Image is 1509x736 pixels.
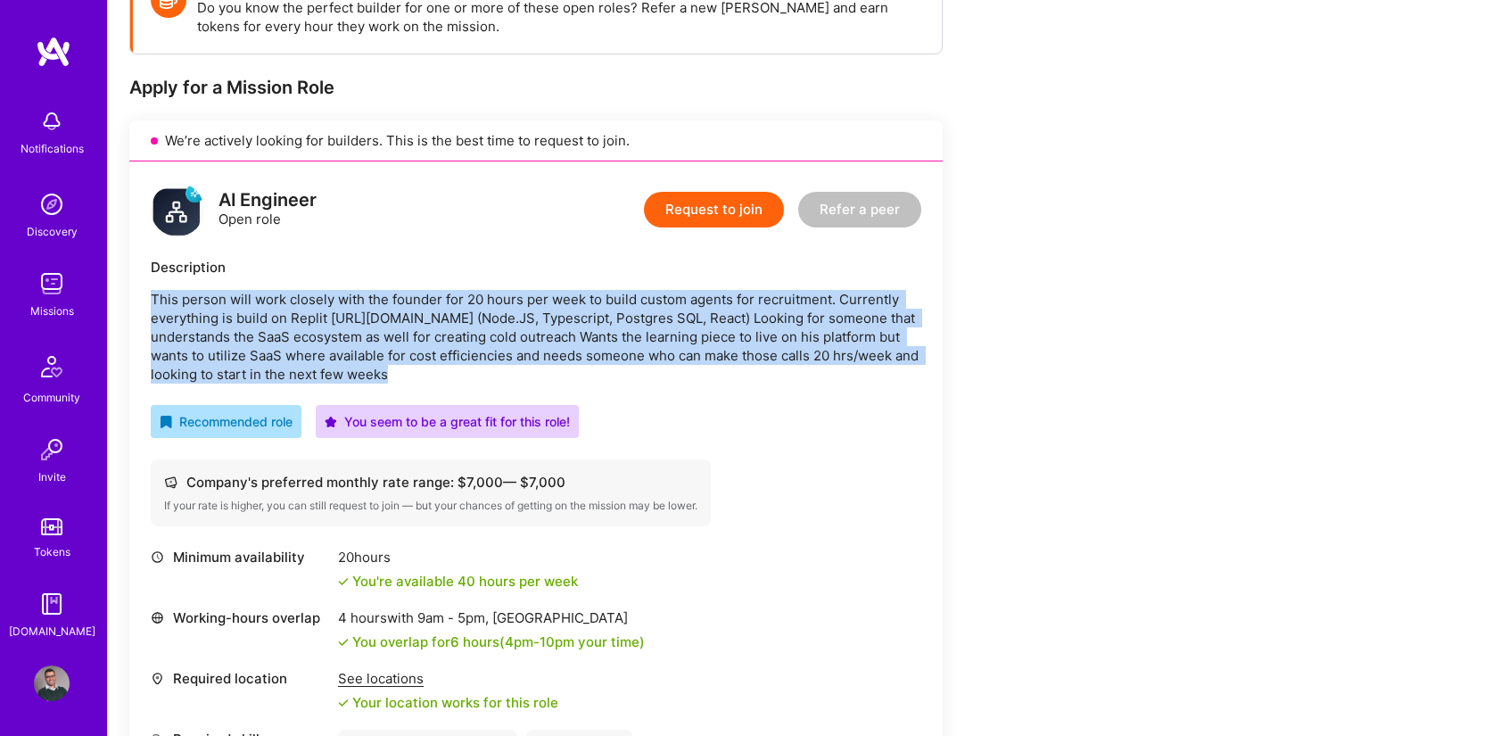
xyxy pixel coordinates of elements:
[151,669,329,688] div: Required location
[34,266,70,302] img: teamwork
[338,637,349,648] i: icon Check
[151,611,164,624] i: icon World
[129,120,943,161] div: We’re actively looking for builders. This is the best time to request to join.
[338,576,349,587] i: icon Check
[219,191,317,210] div: AI Engineer
[219,191,317,228] div: Open role
[164,473,697,492] div: Company's preferred monthly rate range: $ 7,000 — $ 7,000
[27,222,78,241] div: Discovery
[151,672,164,685] i: icon Location
[9,622,95,641] div: [DOMAIN_NAME]
[34,666,70,701] img: User Avatar
[338,548,578,566] div: 20 hours
[34,186,70,222] img: discovery
[30,302,74,320] div: Missions
[338,693,558,712] div: Your location works for this role
[23,388,80,407] div: Community
[338,572,578,591] div: You're available 40 hours per week
[29,666,74,701] a: User Avatar
[34,432,70,467] img: Invite
[41,518,62,535] img: tokens
[798,192,921,227] button: Refer a peer
[164,476,177,489] i: icon Cash
[151,183,204,236] img: logo
[338,669,558,688] div: See locations
[338,698,349,708] i: icon Check
[151,290,921,384] p: This person will work closely with the founder for 20 hours per week to build custom agents for r...
[151,258,921,277] div: Description
[34,542,70,561] div: Tokens
[151,548,329,566] div: Minimum availability
[151,550,164,564] i: icon Clock
[160,412,293,431] div: Recommended role
[21,139,84,158] div: Notifications
[129,76,943,99] div: Apply for a Mission Role
[644,192,784,227] button: Request to join
[325,412,570,431] div: You seem to be a great fit for this role!
[352,633,645,651] div: You overlap for 6 hours ( your time)
[505,633,574,650] span: 4pm - 10pm
[414,609,492,626] span: 9am - 5pm ,
[34,586,70,622] img: guide book
[164,499,697,513] div: If your rate is higher, you can still request to join — but your chances of getting on the missio...
[160,416,172,428] i: icon RecommendedBadge
[36,36,71,68] img: logo
[38,467,66,486] div: Invite
[325,416,337,428] i: icon PurpleStar
[338,608,645,627] div: 4 hours with [GEOGRAPHIC_DATA]
[30,345,73,388] img: Community
[151,608,329,627] div: Working-hours overlap
[34,103,70,139] img: bell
